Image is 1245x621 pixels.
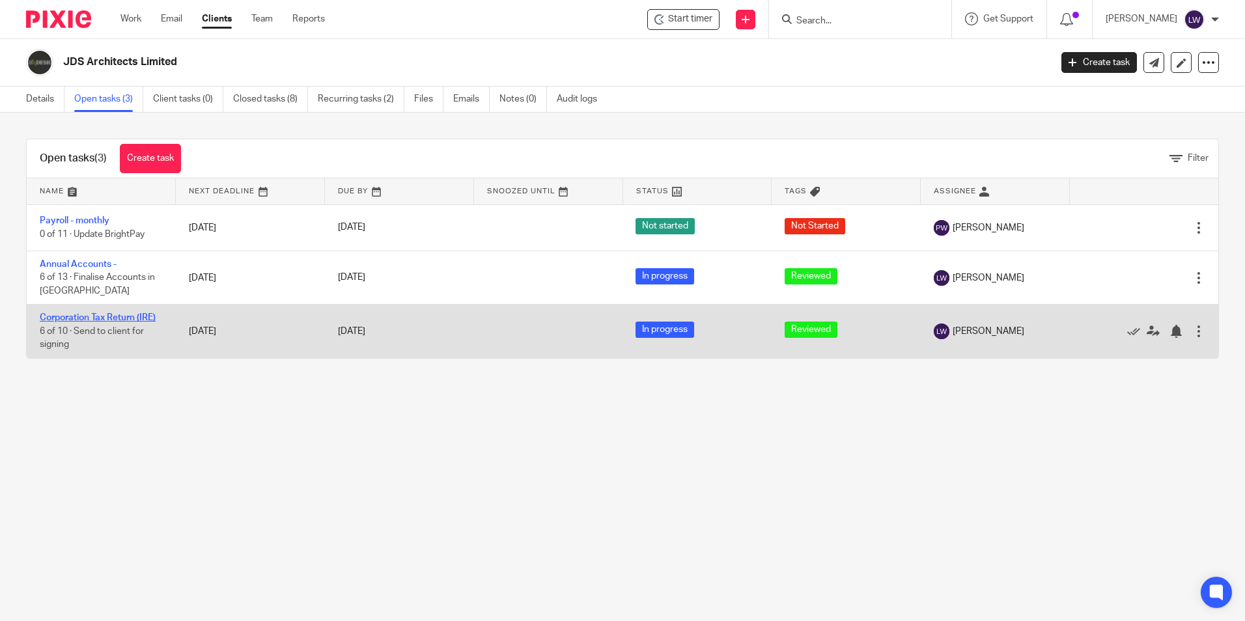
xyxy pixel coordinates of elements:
a: Open tasks (3) [74,87,143,112]
span: Filter [1188,154,1209,163]
span: [PERSON_NAME] [953,221,1024,234]
span: In progress [636,322,694,338]
a: Work [120,12,141,25]
td: [DATE] [176,305,325,358]
span: Not started [636,218,695,234]
a: Notes (0) [499,87,547,112]
span: In progress [636,268,694,284]
a: Payroll - monthly [40,216,109,225]
span: 6 of 13 · Finalise Accounts in [GEOGRAPHIC_DATA] [40,273,155,296]
span: 0 of 11 · Update BrightPay [40,230,145,239]
span: Reviewed [785,322,837,338]
span: Not Started [785,218,845,234]
img: LOGO.png [26,49,53,76]
img: svg%3E [1184,9,1205,30]
a: Team [251,12,273,25]
a: Reports [292,12,325,25]
span: Tags [785,187,807,195]
span: Get Support [983,14,1033,23]
a: Recurring tasks (2) [318,87,404,112]
span: [PERSON_NAME] [953,271,1024,284]
span: Status [636,187,669,195]
a: Email [161,12,182,25]
img: Pixie [26,10,91,28]
span: (3) [94,153,107,163]
span: Start timer [668,12,712,26]
input: Search [795,16,912,27]
a: Client tasks (0) [153,87,223,112]
td: [DATE] [176,251,325,304]
a: Audit logs [557,87,607,112]
img: svg%3E [934,220,949,236]
img: svg%3E [934,324,949,339]
span: 6 of 10 · Send to client for signing [40,327,144,350]
span: [DATE] [338,327,365,336]
span: [PERSON_NAME] [953,325,1024,338]
span: Reviewed [785,268,837,284]
a: Create task [120,144,181,173]
h2: JDS Architects Limited [63,55,846,69]
h1: Open tasks [40,152,107,165]
span: [DATE] [338,223,365,232]
a: Closed tasks (8) [233,87,308,112]
p: [PERSON_NAME] [1106,12,1177,25]
td: [DATE] [176,204,325,251]
span: Snoozed Until [487,187,555,195]
a: Corporation Tax Return (IRE) [40,313,156,322]
div: JDS Architects Limited [647,9,720,30]
a: Details [26,87,64,112]
a: Annual Accounts - [40,260,117,269]
a: Clients [202,12,232,25]
a: Create task [1061,52,1137,73]
a: Mark as done [1127,325,1147,338]
span: [DATE] [338,273,365,283]
a: Emails [453,87,490,112]
a: Files [414,87,443,112]
img: svg%3E [934,270,949,286]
